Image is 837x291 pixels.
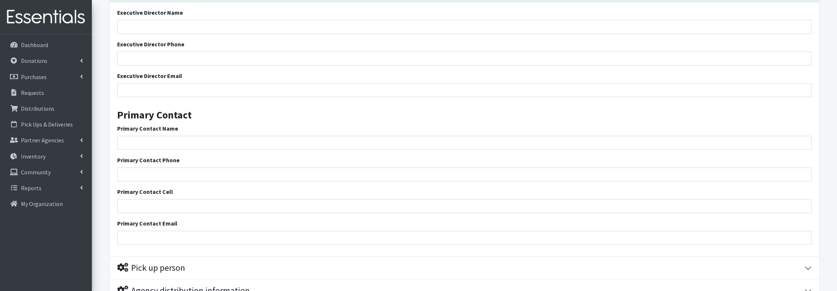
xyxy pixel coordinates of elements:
button: Pick up person [110,257,819,279]
a: Dashboard [3,38,89,52]
p: Donations [21,57,47,64]
p: Requests [21,89,44,96]
a: Distributions [3,101,89,116]
label: Primary Contact Phone [117,156,180,164]
label: Executive Director Email [117,71,182,80]
p: Pick Ups & Deliveries [21,121,73,128]
a: Pick Ups & Deliveries [3,117,89,132]
p: Purchases [21,73,47,81]
strong: Primary Contact [117,108,192,121]
a: Requests [3,85,89,100]
label: Executive Director Name [117,8,183,17]
label: Primary Contact Cell [117,187,173,196]
a: Community [3,165,89,180]
p: Community [21,168,51,176]
label: Primary Contact Email [117,219,177,228]
div: Pick up person [117,263,185,273]
p: Reports [21,184,42,192]
label: Executive Director Phone [117,40,184,49]
a: Purchases [3,70,89,84]
p: Partner Agencies [21,136,64,144]
label: Primary Contact Name [117,124,178,133]
a: Inventory [3,149,89,164]
a: Partner Agencies [3,133,89,148]
p: My Organization [21,200,63,207]
p: Inventory [21,153,46,160]
a: My Organization [3,196,89,211]
p: Distributions [21,105,54,112]
img: HumanEssentials [3,5,89,29]
a: Reports [3,181,89,195]
p: Dashboard [21,41,48,49]
a: Donations [3,53,89,68]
